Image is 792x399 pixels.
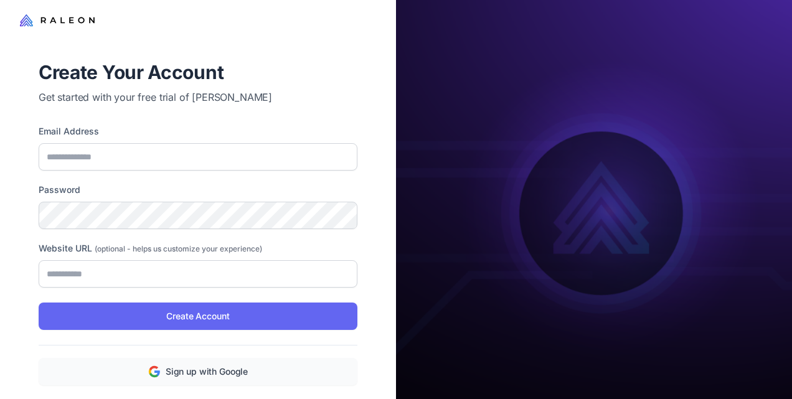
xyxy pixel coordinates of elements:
[39,242,357,255] label: Website URL
[39,124,357,138] label: Email Address
[39,303,357,330] button: Create Account
[166,365,248,378] span: Sign up with Google
[95,244,262,253] span: (optional - helps us customize your experience)
[39,60,357,85] h1: Create Your Account
[39,358,357,385] button: Sign up with Google
[39,183,357,197] label: Password
[39,90,357,105] p: Get started with your free trial of [PERSON_NAME]
[166,309,229,323] span: Create Account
